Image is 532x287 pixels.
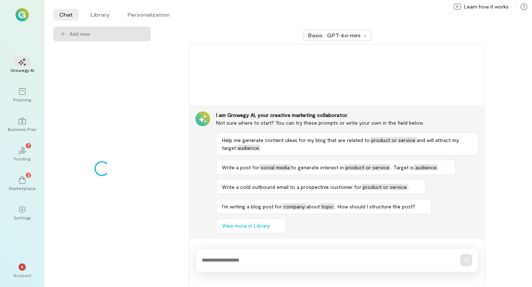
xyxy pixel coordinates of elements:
span: company [282,203,306,210]
div: Growegy AI [10,67,34,73]
span: Write a post for [222,164,259,170]
span: 2 [27,172,30,178]
button: View more in Library [216,218,286,233]
span: 7 [27,142,30,149]
button: Write a cold outbound email to a prospective customer forproduct or service. [216,179,426,194]
a: Planning [9,82,35,108]
div: Planning [13,97,31,103]
a: Settings [9,200,35,227]
div: Not sure where to start? You can try these prompts or write your own in the field below. [216,119,478,127]
span: audience [414,164,438,170]
a: Growegy AI [9,52,35,79]
div: Basic · GPT‑4o‑mini [308,32,361,39]
span: . How should I structure the post? [335,203,415,210]
span: Help me generate content ideas for my blog that are related to [222,137,370,143]
div: *Account [9,257,35,284]
li: Chat [53,9,79,21]
span: about [306,203,320,210]
div: Marketplace [9,185,36,191]
div: I am Growegy AI, your creative marketing collaborator. [216,111,478,119]
a: Marketplace [9,170,35,197]
div: Settings [14,215,31,221]
span: product or service [370,137,417,143]
button: I’m writing a blog post forcompanyabouttopic. How should I structure the post? [216,199,432,214]
span: topic [320,203,335,210]
a: Funding [9,141,35,167]
span: . [260,145,262,151]
button: Write a post forsocial mediato generate interest inproduct or service. Target isaudience. [216,160,456,175]
span: . [438,164,439,170]
span: . Target is [391,164,414,170]
li: Library [85,9,116,21]
span: product or service [344,164,391,170]
li: Personalization [122,9,175,21]
div: Funding [14,156,30,162]
div: Business Plan [8,126,37,132]
span: to generate interest in [291,164,344,170]
span: Write a cold outbound email to a prospective customer for [222,184,361,190]
span: I’m writing a blog post for [222,203,282,210]
span: Learn how it works [464,3,509,10]
span: Add new [69,30,145,38]
span: audience [236,145,260,151]
a: Business Plan [9,111,35,138]
span: . [408,184,409,190]
span: product or service [361,184,408,190]
span: social media [259,164,291,170]
div: Account [13,272,31,278]
button: Help me generate content ideas for my blog that are related toproduct or serviceand will attract ... [216,132,478,155]
span: View more in Library [222,222,270,229]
